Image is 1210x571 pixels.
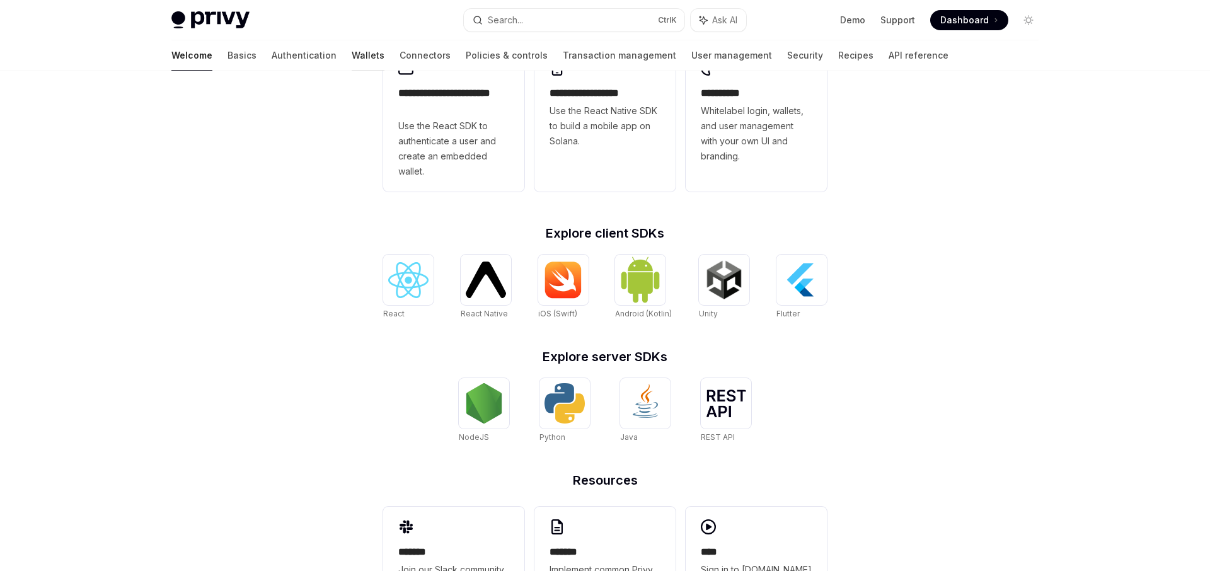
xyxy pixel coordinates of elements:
[701,378,751,444] a: REST APIREST API
[625,383,665,424] img: Java
[539,432,565,442] span: Python
[398,118,509,179] span: Use the React SDK to authenticate a user and create an embedded wallet.
[615,255,672,320] a: Android (Kotlin)Android (Kotlin)
[686,48,827,192] a: **** *****Whitelabel login, wallets, and user management with your own UI and branding.
[620,378,671,444] a: JavaJava
[466,262,506,297] img: React Native
[889,40,948,71] a: API reference
[620,432,638,442] span: Java
[171,40,212,71] a: Welcome
[461,309,508,318] span: React Native
[272,40,337,71] a: Authentication
[563,40,676,71] a: Transaction management
[701,103,812,164] span: Whitelabel login, wallets, and user management with your own UI and branding.
[699,255,749,320] a: UnityUnity
[776,255,827,320] a: FlutterFlutter
[352,40,384,71] a: Wallets
[781,260,822,300] img: Flutter
[691,40,772,71] a: User management
[838,40,873,71] a: Recipes
[776,309,800,318] span: Flutter
[400,40,451,71] a: Connectors
[171,11,250,29] img: light logo
[1018,10,1039,30] button: Toggle dark mode
[459,378,509,444] a: NodeJSNodeJS
[706,389,746,417] img: REST API
[658,15,677,25] span: Ctrl K
[539,378,590,444] a: PythonPython
[388,262,429,298] img: React
[383,350,827,363] h2: Explore server SDKs
[459,432,489,442] span: NodeJS
[699,309,718,318] span: Unity
[550,103,660,149] span: Use the React Native SDK to build a mobile app on Solana.
[787,40,823,71] a: Security
[538,255,589,320] a: iOS (Swift)iOS (Swift)
[488,13,523,28] div: Search...
[840,14,865,26] a: Demo
[534,48,676,192] a: **** **** **** ***Use the React Native SDK to build a mobile app on Solana.
[615,309,672,318] span: Android (Kotlin)
[383,309,405,318] span: React
[464,383,504,424] img: NodeJS
[701,432,735,442] span: REST API
[620,256,660,303] img: Android (Kotlin)
[383,474,827,487] h2: Resources
[228,40,256,71] a: Basics
[704,260,744,300] img: Unity
[538,309,577,318] span: iOS (Swift)
[712,14,737,26] span: Ask AI
[544,383,585,424] img: Python
[930,10,1008,30] a: Dashboard
[383,227,827,239] h2: Explore client SDKs
[466,40,548,71] a: Policies & controls
[880,14,915,26] a: Support
[940,14,989,26] span: Dashboard
[461,255,511,320] a: React NativeReact Native
[543,261,584,299] img: iOS (Swift)
[691,9,746,32] button: Ask AI
[464,9,684,32] button: Search...CtrlK
[383,255,434,320] a: ReactReact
